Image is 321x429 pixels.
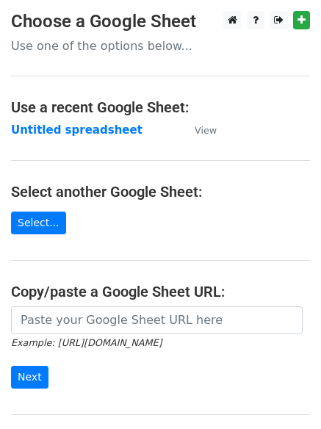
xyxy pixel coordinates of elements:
[11,283,310,300] h4: Copy/paste a Google Sheet URL:
[11,123,143,137] a: Untitled spreadsheet
[195,125,217,136] small: View
[11,306,303,334] input: Paste your Google Sheet URL here
[11,212,66,234] a: Select...
[11,183,310,201] h4: Select another Google Sheet:
[180,123,217,137] a: View
[11,38,310,54] p: Use one of the options below...
[11,366,48,389] input: Next
[11,11,310,32] h3: Choose a Google Sheet
[11,337,162,348] small: Example: [URL][DOMAIN_NAME]
[11,98,310,116] h4: Use a recent Google Sheet:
